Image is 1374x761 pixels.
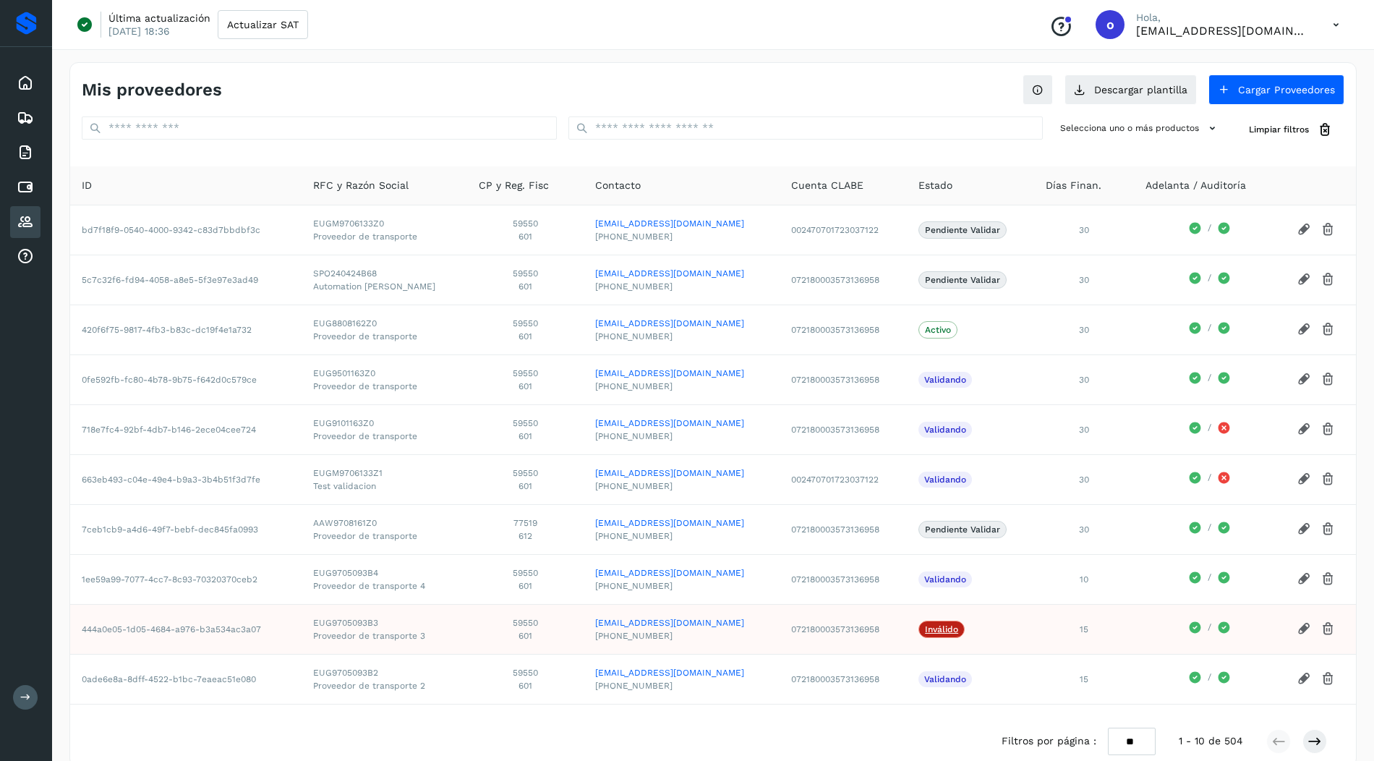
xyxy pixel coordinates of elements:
span: 59550 [479,367,572,380]
span: CP y Reg. Fisc [479,178,549,193]
span: 59550 [479,616,572,629]
a: [EMAIL_ADDRESS][DOMAIN_NAME] [595,566,769,579]
p: Validando [924,475,966,485]
span: EUG9705093B4 [313,566,456,579]
span: 30 [1079,275,1089,285]
span: 30 [1079,524,1089,535]
span: 30 [1079,425,1089,435]
p: oscar@solvento.mx [1136,24,1310,38]
span: Contacto [595,178,641,193]
button: Descargar plantilla [1064,75,1197,105]
span: 601 [479,330,572,343]
span: Proveedor de transporte 3 [313,629,456,642]
span: [PHONE_NUMBER] [595,280,769,293]
span: 10 [1080,574,1088,584]
span: [PHONE_NUMBER] [595,430,769,443]
span: 30 [1079,225,1089,235]
span: 1 - 10 de 504 [1179,734,1243,749]
div: Analiticas de tarifas [10,241,40,273]
span: 59550 [479,467,572,480]
span: [PHONE_NUMBER] [595,380,769,393]
div: Embarques [10,102,40,134]
div: Inicio [10,67,40,99]
button: Cargar Proveedores [1208,75,1344,105]
p: Hola, [1136,12,1310,24]
p: Inválido [925,624,958,634]
span: 601 [479,579,572,592]
span: 30 [1079,325,1089,335]
span: 601 [479,679,572,692]
span: Filtros por página : [1002,734,1096,749]
span: 77519 [479,516,572,530]
span: 601 [479,280,572,293]
span: [PHONE_NUMBER] [595,480,769,493]
span: EUG9101163Z0 [313,417,456,430]
a: [EMAIL_ADDRESS][DOMAIN_NAME] [595,666,769,679]
a: [EMAIL_ADDRESS][DOMAIN_NAME] [595,367,769,380]
td: 072180003573136958 [780,604,907,654]
p: Validando [924,375,966,385]
span: 601 [479,230,572,243]
td: 5c7c32f6-fd94-4058-a8e5-5f3e97e3ad49 [70,255,302,305]
span: 15 [1080,624,1088,634]
span: Proveedor de transporte [313,380,456,393]
td: 002470701723037122 [780,205,907,255]
td: 002470701723037122 [780,454,907,504]
span: 59550 [479,666,572,679]
span: [PHONE_NUMBER] [595,579,769,592]
td: 072180003573136958 [780,255,907,305]
div: / [1145,271,1273,289]
a: [EMAIL_ADDRESS][DOMAIN_NAME] [595,467,769,480]
span: 601 [479,380,572,393]
div: / [1145,521,1273,538]
span: 59550 [479,217,572,230]
span: [PHONE_NUMBER] [595,629,769,642]
div: / [1145,471,1273,488]
span: Automation [PERSON_NAME] [313,280,456,293]
span: Cuenta CLABE [791,178,863,193]
span: 601 [479,480,572,493]
span: Proveedor de transporte [313,430,456,443]
div: / [1145,571,1273,588]
td: 072180003573136958 [780,554,907,604]
td: 444a0e05-1d05-4684-a976-b3a534ac3a07 [70,604,302,654]
td: 0fe592fb-fc80-4b78-9b75-f642d0c579ce [70,354,302,404]
h4: Mis proveedores [82,80,222,101]
span: EUGM9706133Z1 [313,467,456,480]
span: Proveedor de transporte 2 [313,679,456,692]
span: Proveedor de transporte [313,330,456,343]
span: [PHONE_NUMBER] [595,230,769,243]
p: Última actualización [108,12,210,25]
span: 612 [479,530,572,543]
span: Días Finan. [1046,178,1101,193]
p: Pendiente Validar [925,524,1000,535]
button: Actualizar SAT [218,10,308,39]
span: RFC y Razón Social [313,178,409,193]
span: EUG9705093B2 [313,666,456,679]
div: / [1145,321,1273,339]
td: 420f6f75-9817-4fb3-b83c-dc19f4e1a732 [70,305,302,354]
div: / [1145,671,1273,688]
div: / [1145,221,1273,239]
div: Cuentas por pagar [10,171,40,203]
div: / [1145,621,1273,638]
p: Activo [925,325,951,335]
span: EUG9501163Z0 [313,367,456,380]
p: Pendiente Validar [925,275,1000,285]
span: Adelanta / Auditoría [1145,178,1246,193]
span: Proveedor de transporte 4 [313,579,456,592]
p: Validando [924,674,966,684]
td: 663eb493-c04e-49e4-b9a3-3b4b51f3d7fe [70,454,302,504]
button: Selecciona uno o más productos [1054,116,1226,140]
span: 59550 [479,566,572,579]
span: 601 [479,629,572,642]
div: / [1145,371,1273,388]
span: Actualizar SAT [227,20,299,30]
td: bd7f18f9-0540-4000-9342-c83d7bbdbf3c [70,205,302,255]
div: Proveedores [10,206,40,238]
span: EUGM9706133Z0 [313,217,456,230]
span: Estado [918,178,952,193]
span: 15 [1080,674,1088,684]
a: [EMAIL_ADDRESS][DOMAIN_NAME] [595,217,769,230]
